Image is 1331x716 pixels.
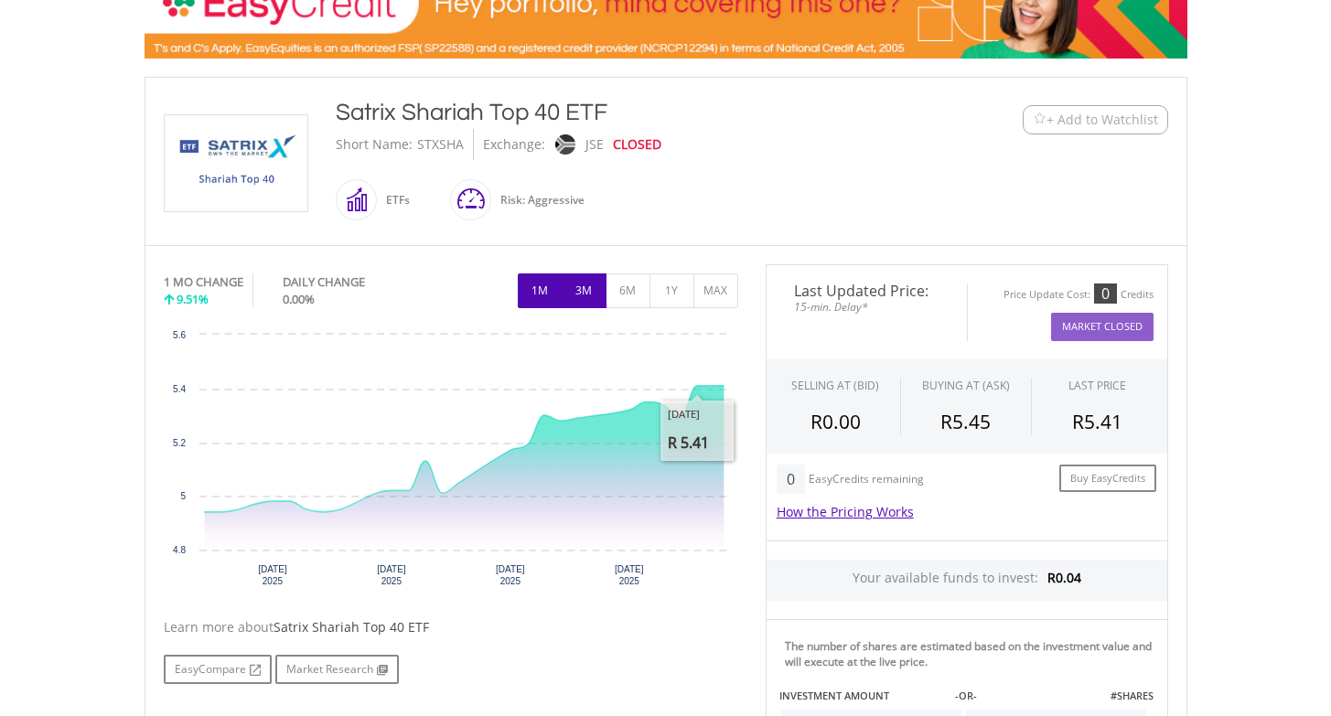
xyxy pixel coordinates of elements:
[1072,409,1122,434] span: R5.41
[777,465,805,494] div: 0
[1068,378,1126,393] div: LAST PRICE
[173,438,186,448] text: 5.2
[491,178,585,222] div: Risk: Aggressive
[258,564,287,586] text: [DATE] 2025
[274,618,429,636] span: Satrix Shariah Top 40 ETF
[483,129,545,160] div: Exchange:
[173,330,186,340] text: 5.6
[922,378,1010,393] span: BUYING AT (ASK)
[180,491,186,501] text: 5
[810,409,861,434] span: R0.00
[1051,313,1154,341] button: Market Closed
[779,689,889,703] label: INVESTMENT AMOUNT
[606,273,650,308] button: 6M
[1094,283,1117,304] div: 0
[780,283,953,298] span: Last Updated Price:
[562,273,606,308] button: 3M
[336,96,910,129] div: Satrix Shariah Top 40 ETF
[1004,288,1090,302] div: Price Update Cost:
[1023,105,1168,134] button: Watchlist + Add to Watchlist
[164,326,738,600] svg: Interactive chart
[613,129,661,160] div: CLOSED
[585,129,604,160] div: JSE
[167,115,305,211] img: TFSA.STXSHA.png
[1047,569,1081,586] span: R0.04
[496,564,525,586] text: [DATE] 2025
[377,178,410,222] div: ETFs
[417,129,464,160] div: STXSHA
[693,273,738,308] button: MAX
[164,273,243,291] div: 1 MO CHANGE
[791,378,879,393] div: SELLING AT (BID)
[164,618,738,636] div: Learn more about
[283,291,315,307] span: 0.00%
[1047,111,1158,129] span: + Add to Watchlist
[777,503,914,520] a: How the Pricing Works
[173,384,186,394] text: 5.4
[1111,689,1154,703] label: #SHARES
[615,564,644,586] text: [DATE] 2025
[177,291,209,307] span: 9.51%
[1121,288,1154,302] div: Credits
[809,473,924,488] div: EasyCredits remaining
[518,273,563,308] button: 1M
[336,129,413,160] div: Short Name:
[1033,112,1047,126] img: Watchlist
[780,298,953,315] span: 15-min. Delay*
[955,689,977,703] label: -OR-
[164,655,272,684] a: EasyCompare
[554,134,574,155] img: jse.png
[649,273,694,308] button: 1Y
[377,564,406,586] text: [DATE] 2025
[275,655,399,684] a: Market Research
[940,409,991,434] span: R5.45
[283,273,426,291] div: DAILY CHANGE
[767,560,1167,601] div: Your available funds to invest:
[1059,465,1156,493] a: Buy EasyCredits
[164,326,738,600] div: Chart. Highcharts interactive chart.
[785,638,1160,669] div: The number of shares are estimated based on the investment value and will execute at the live price.
[173,545,186,555] text: 4.8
